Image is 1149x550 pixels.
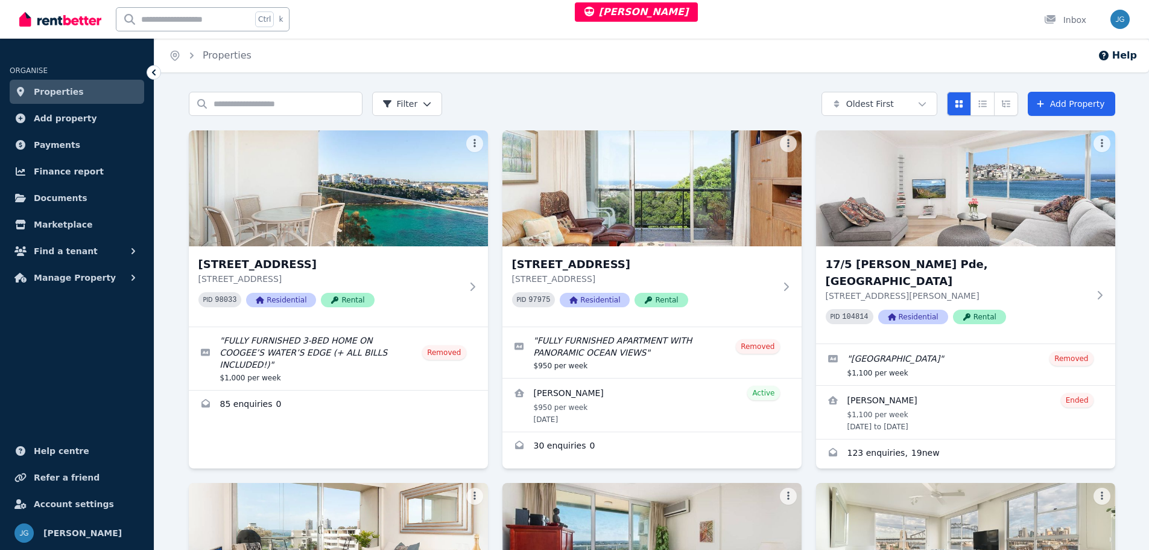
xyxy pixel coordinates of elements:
span: Add property [34,111,97,126]
button: Help [1098,48,1137,63]
span: Residential [560,293,630,307]
div: Inbox [1044,14,1086,26]
a: Account settings [10,492,144,516]
img: Jeremy Goldschmidt [1110,10,1130,29]
button: More options [1094,488,1110,505]
img: 21/6-8 Ocean St North, Bondi [502,130,802,246]
code: 104814 [842,313,868,321]
span: Rental [953,310,1006,324]
img: Jeremy Goldschmidt [14,523,34,543]
button: Find a tenant [10,239,144,263]
a: Documents [10,186,144,210]
a: Enquiries for 12/5 Major St, Coogee [189,391,488,420]
img: 12/5 Major St, Coogee [189,130,488,246]
span: Oldest First [846,98,894,110]
h3: 17/5 [PERSON_NAME] Pde, [GEOGRAPHIC_DATA] [826,256,1089,290]
a: Refer a friend [10,465,144,490]
a: Help centre [10,439,144,463]
img: RentBetter [19,10,101,28]
a: Properties [10,80,144,104]
button: More options [780,488,797,505]
a: Payments [10,133,144,157]
span: Residential [878,310,948,324]
h3: [STREET_ADDRESS] [198,256,461,273]
a: Enquiries for 21/6-8 Ocean St North, Bondi [502,432,802,461]
span: k [279,14,283,24]
p: [STREET_ADDRESS][PERSON_NAME] [826,290,1089,302]
a: Add Property [1028,92,1115,116]
button: Filter [372,92,443,116]
span: Manage Property [34,270,116,285]
span: Documents [34,191,87,205]
code: 98033 [215,296,236,304]
a: Add property [10,106,144,130]
button: More options [1094,135,1110,152]
span: [PERSON_NAME] [584,6,689,18]
img: 17/5 Campbell Pde, Bondi Beach [816,130,1115,246]
h3: [STREET_ADDRESS] [512,256,775,273]
span: Ctrl [255,11,274,27]
a: Enquiries for 17/5 Campbell Pde, Bondi Beach [816,440,1115,468]
a: Marketplace [10,213,144,237]
button: More options [466,135,483,152]
nav: Breadcrumb [154,39,266,72]
span: Rental [321,293,374,307]
a: 21/6-8 Ocean St North, Bondi[STREET_ADDRESS][STREET_ADDRESS]PID 97975ResidentialRental [502,130,802,327]
span: Payments [34,138,80,152]
span: ORGANISE [10,66,48,75]
p: [STREET_ADDRESS] [512,273,775,285]
span: Help centre [34,444,89,458]
button: More options [466,488,483,505]
a: Edit listing: FULLY FURNISHED APARTMENT WITH PANORAMIC OCEAN VIEWS [502,327,802,378]
a: Edit listing: BONDI BEACH VIEW APARTMENT [816,344,1115,385]
span: Account settings [34,497,114,511]
span: Finance report [34,164,104,179]
button: Manage Property [10,266,144,290]
button: Compact list view [970,92,995,116]
button: Expanded list view [994,92,1018,116]
a: 17/5 Campbell Pde, Bondi Beach17/5 [PERSON_NAME] Pde, [GEOGRAPHIC_DATA][STREET_ADDRESS][PERSON_NA... [816,130,1115,344]
button: More options [780,135,797,152]
a: 12/5 Major St, Coogee[STREET_ADDRESS][STREET_ADDRESS]PID 98033ResidentialRental [189,130,488,327]
div: View options [947,92,1018,116]
a: Finance report [10,159,144,184]
span: Residential [246,293,316,307]
span: Filter [382,98,418,110]
span: Refer a friend [34,470,100,485]
span: Find a tenant [34,244,98,258]
span: [PERSON_NAME] [43,526,122,540]
a: Edit listing: FULLY FURNISHED 3-BED HOME ON COOGEE’S WATER’S EDGE (+ ALL BILLS INCLUDED!) [189,327,488,390]
a: Properties [203,50,252,61]
a: View details for Nikol Posnov [502,379,802,432]
span: Properties [34,85,84,99]
code: 97975 [528,296,550,304]
span: Rental [635,293,688,307]
button: Card view [947,92,971,116]
small: PID [203,296,213,303]
button: Oldest First [821,92,937,116]
a: View details for Berina Colakovic [816,386,1115,439]
span: Marketplace [34,217,92,232]
small: PID [831,313,840,320]
p: [STREET_ADDRESS] [198,273,461,285]
small: PID [517,296,527,303]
